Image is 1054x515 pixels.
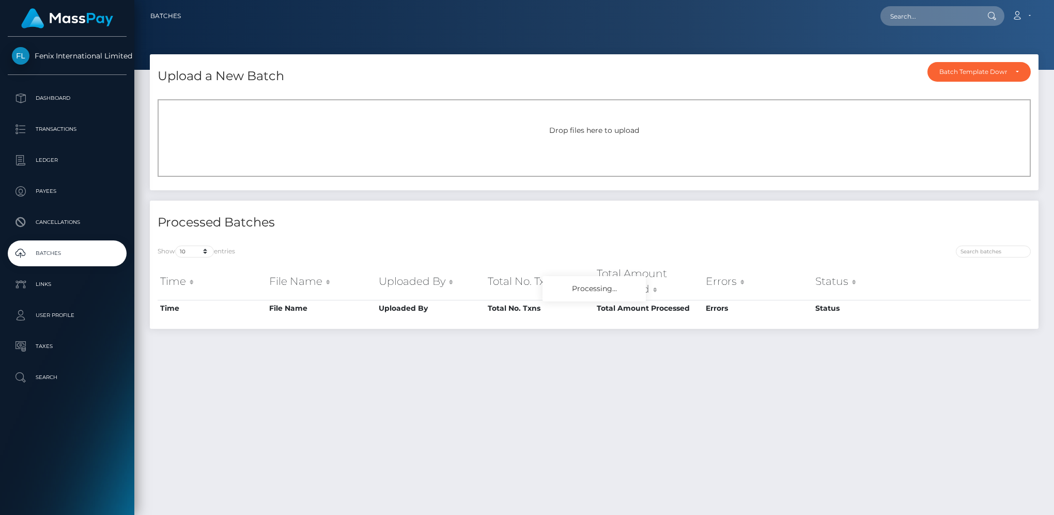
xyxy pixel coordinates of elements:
a: Taxes [8,334,127,359]
th: Errors [703,300,812,316]
a: Ledger [8,147,127,173]
p: Ledger [12,153,122,168]
th: Status [813,263,922,300]
h4: Upload a New Batch [158,67,284,85]
a: Search [8,365,127,390]
span: Fenix International Limited [8,51,127,60]
img: Fenix International Limited [12,47,29,65]
label: Show entries [158,246,235,257]
p: Payees [12,184,122,199]
p: User Profile [12,308,122,323]
p: Search [12,370,122,385]
select: Showentries [175,246,214,257]
th: Time [158,263,267,300]
a: Transactions [8,116,127,142]
th: Uploaded By [376,300,485,316]
th: Status [813,300,922,316]
p: Dashboard [12,90,122,106]
a: Batches [150,5,181,27]
div: Processing... [542,276,646,301]
button: Batch Template Download [927,62,1031,82]
th: Total No. Txns [485,300,594,316]
p: Batches [12,246,122,261]
th: File Name [267,300,376,316]
div: Batch Template Download [939,68,1007,76]
p: Transactions [12,122,122,137]
a: Batches [8,240,127,266]
th: File Name [267,263,376,300]
p: Taxes [12,339,122,354]
th: Total Amount Processed [594,300,703,316]
th: Time [158,300,267,316]
th: Total No. Txns [485,263,594,300]
input: Search batches [956,246,1031,257]
p: Cancellations [12,215,122,230]
th: Errors [703,263,812,300]
a: Payees [8,178,127,204]
a: Cancellations [8,209,127,235]
input: Search... [880,6,978,26]
a: Dashboard [8,85,127,111]
a: Links [8,271,127,297]
h4: Processed Batches [158,214,586,232]
p: Links [12,277,122,292]
th: Uploaded By [376,263,485,300]
span: Drop files here to upload [549,126,639,135]
th: Total Amount Processed [594,263,703,300]
img: MassPay Logo [21,8,113,28]
a: User Profile [8,302,127,328]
